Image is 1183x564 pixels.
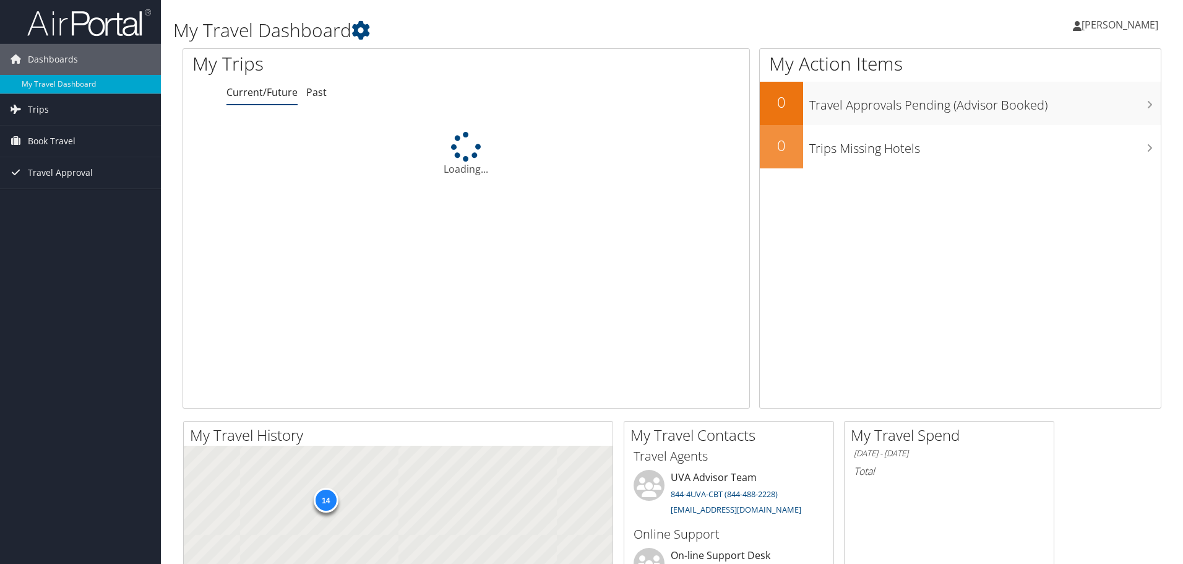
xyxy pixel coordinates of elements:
h1: My Action Items [760,51,1161,77]
h6: [DATE] - [DATE] [854,448,1044,459]
span: Trips [28,94,49,125]
h2: 0 [760,135,803,156]
h2: My Travel History [190,425,613,446]
li: UVA Advisor Team [627,470,830,521]
img: airportal-logo.png [27,8,151,37]
h1: My Travel Dashboard [173,17,838,43]
h3: Trips Missing Hotels [809,134,1161,157]
span: Travel Approval [28,157,93,188]
h1: My Trips [192,51,504,77]
h3: Online Support [634,526,824,543]
a: 844-4UVA-CBT (844-488-2228) [671,488,778,500]
h2: My Travel Contacts [630,425,833,446]
h6: Total [854,464,1044,478]
h3: Travel Approvals Pending (Advisor Booked) [809,90,1161,114]
span: [PERSON_NAME] [1082,18,1158,32]
h3: Travel Agents [634,448,824,465]
a: [PERSON_NAME] [1073,6,1171,43]
a: [EMAIL_ADDRESS][DOMAIN_NAME] [671,504,801,515]
a: Past [306,85,327,99]
div: Loading... [183,132,749,176]
div: 14 [313,488,338,513]
h2: 0 [760,92,803,113]
a: 0Trips Missing Hotels [760,125,1161,168]
a: 0Travel Approvals Pending (Advisor Booked) [760,82,1161,125]
span: Book Travel [28,126,75,157]
span: Dashboards [28,44,78,75]
a: Current/Future [226,85,298,99]
h2: My Travel Spend [851,425,1054,446]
